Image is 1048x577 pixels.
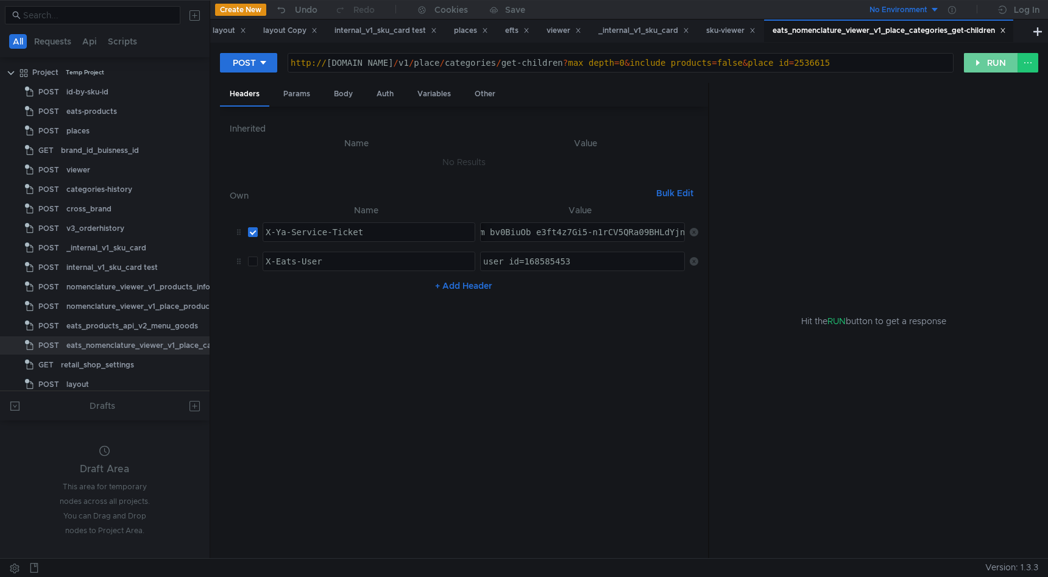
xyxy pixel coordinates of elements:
[964,53,1018,73] button: RUN
[505,24,529,37] div: efts
[38,317,59,335] span: POST
[239,136,473,150] th: Name
[66,375,89,394] div: layout
[66,83,108,101] div: id-by-sku-id
[66,258,158,277] div: internal_v1_sku_card test
[38,122,59,140] span: POST
[213,24,246,37] div: layout
[38,356,54,374] span: GET
[465,83,505,105] div: Other
[66,317,198,335] div: eats_products_api_v2_menu_goods
[353,2,375,17] div: Redo
[434,2,468,17] div: Cookies
[505,5,525,14] div: Save
[90,398,115,413] div: Drafts
[220,53,277,73] button: POST
[38,180,59,199] span: POST
[66,161,90,179] div: viewer
[38,102,59,121] span: POST
[66,297,234,316] div: nomenclature_viewer_v1_place_products_info
[66,219,124,238] div: v3_orderhistory
[367,83,403,105] div: Auth
[266,1,326,19] button: Undo
[66,180,132,199] div: categories-history
[66,102,117,121] div: eats-products
[430,278,497,293] button: + Add Header
[475,203,685,218] th: Value
[30,34,75,49] button: Requests
[38,297,59,316] span: POST
[263,24,317,37] div: layout Copy
[230,121,698,136] h6: Inherited
[869,4,927,16] div: No Environment
[326,1,383,19] button: Redo
[220,83,269,107] div: Headers
[547,24,581,37] div: viewer
[324,83,363,105] div: Body
[38,83,59,101] span: POST
[295,2,317,17] div: Undo
[23,9,173,22] input: Search...
[473,136,698,150] th: Value
[104,34,141,49] button: Scripts
[454,24,488,37] div: places
[985,559,1038,576] span: Version: 1.3.3
[1014,2,1039,17] div: Log In
[38,141,54,160] span: GET
[38,336,59,355] span: POST
[61,356,134,374] div: retail_shop_settings
[9,34,27,49] button: All
[651,186,698,200] button: Bulk Edit
[773,24,1006,37] div: eats_nomenclature_viewer_v1_place_categories_get-children
[233,56,256,69] div: POST
[801,314,946,328] span: Hit the button to get a response
[61,141,139,160] div: brand_id_buisness_id
[38,200,59,218] span: POST
[32,63,58,82] div: Project
[66,63,104,82] div: Temp Project
[258,203,475,218] th: Name
[38,219,59,238] span: POST
[827,316,846,327] span: RUN
[442,157,486,168] nz-embed-empty: No Results
[66,336,289,355] div: eats_nomenclature_viewer_v1_place_categories_get-children
[598,24,689,37] div: _internal_v1_sku_card
[230,188,651,203] h6: Own
[38,161,59,179] span: POST
[38,375,59,394] span: POST
[408,83,461,105] div: Variables
[66,239,146,257] div: _internal_v1_sku_card
[706,24,756,37] div: sku-viewer
[38,258,59,277] span: POST
[215,4,266,16] button: Create New
[66,122,90,140] div: places
[79,34,101,49] button: Api
[38,239,59,257] span: POST
[66,200,112,218] div: cross_brand
[38,278,59,296] span: POST
[335,24,437,37] div: internal_v1_sku_card test
[274,83,320,105] div: Params
[66,278,210,296] div: nomenclature_viewer_v1_products_info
